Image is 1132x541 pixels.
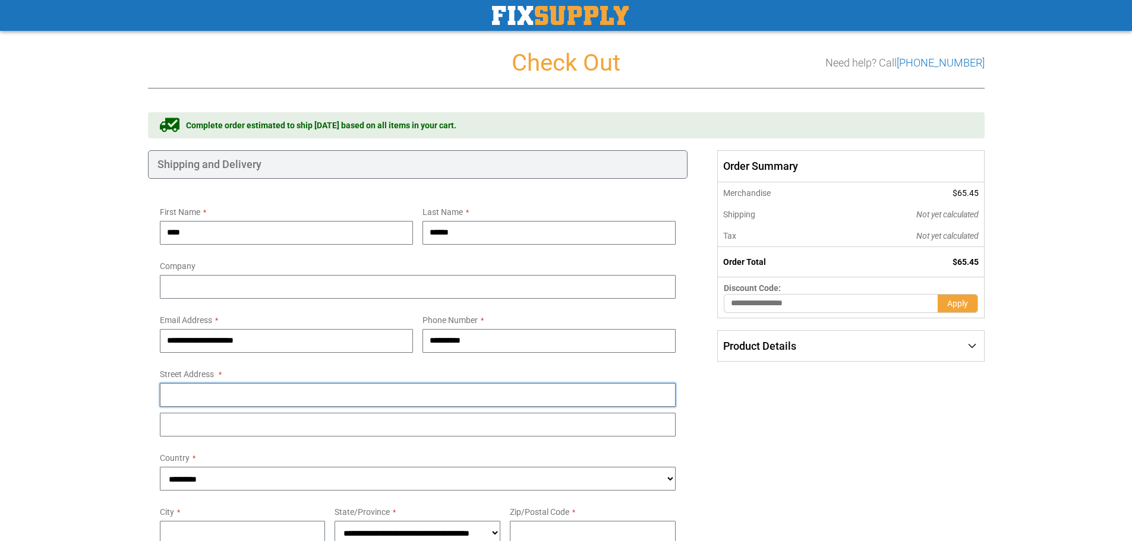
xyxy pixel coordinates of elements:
[148,50,985,76] h1: Check Out
[160,207,200,217] span: First Name
[160,453,190,463] span: Country
[160,507,174,517] span: City
[723,257,766,267] strong: Order Total
[510,507,569,517] span: Zip/Postal Code
[897,56,985,69] a: [PHONE_NUMBER]
[938,294,978,313] button: Apply
[492,6,629,25] a: store logo
[953,188,979,198] span: $65.45
[825,57,985,69] h3: Need help? Call
[723,210,755,219] span: Shipping
[492,6,629,25] img: Fix Industrial Supply
[953,257,979,267] span: $65.45
[422,315,478,325] span: Phone Number
[160,315,212,325] span: Email Address
[916,231,979,241] span: Not yet calculated
[148,150,688,179] div: Shipping and Delivery
[916,210,979,219] span: Not yet calculated
[947,299,968,308] span: Apply
[160,369,214,379] span: Street Address
[718,182,836,204] th: Merchandise
[723,340,796,352] span: Product Details
[724,283,781,293] span: Discount Code:
[718,225,836,247] th: Tax
[160,261,196,271] span: Company
[335,507,390,517] span: State/Province
[422,207,463,217] span: Last Name
[186,119,456,131] span: Complete order estimated to ship [DATE] based on all items in your cart.
[717,150,984,182] span: Order Summary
